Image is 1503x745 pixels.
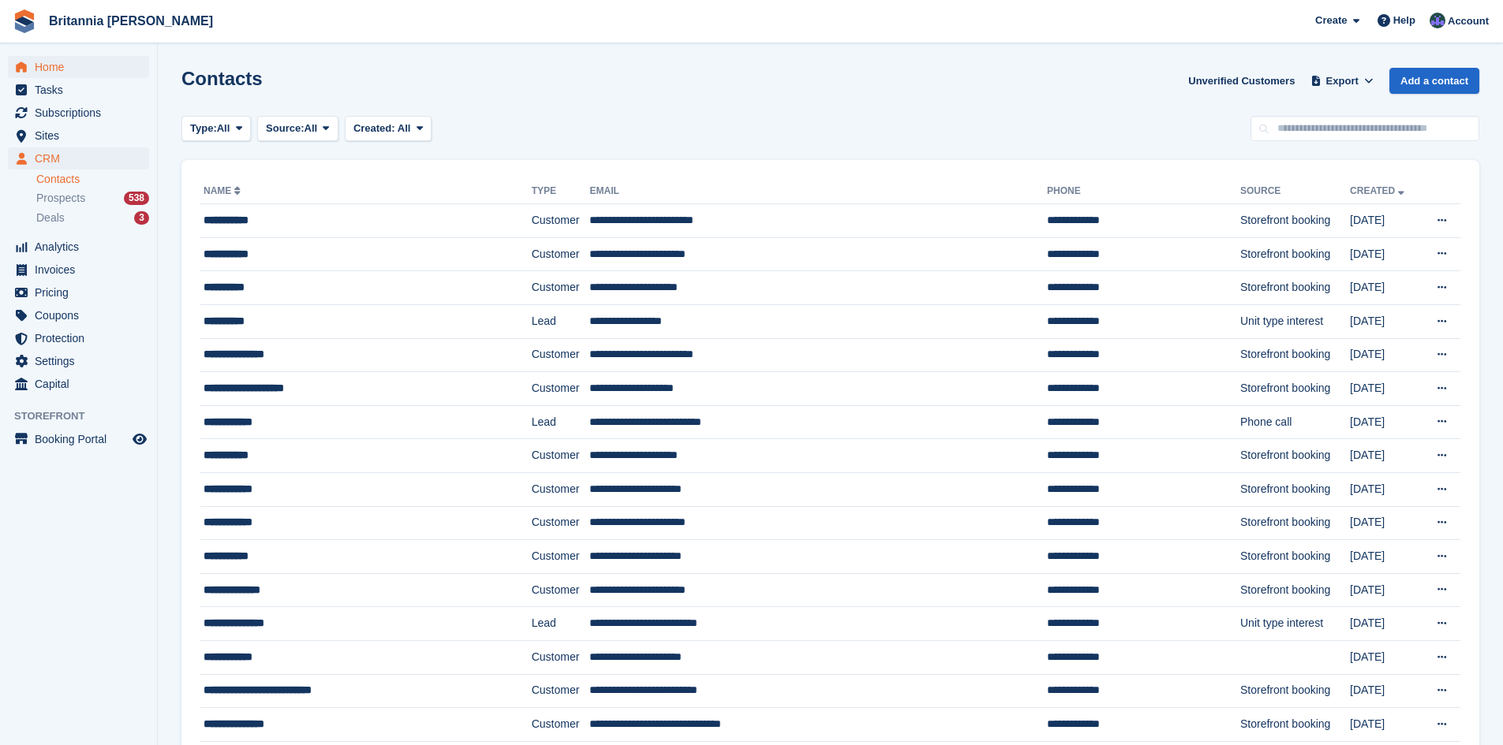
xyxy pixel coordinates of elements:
[1393,13,1415,28] span: Help
[8,236,149,258] a: menu
[532,237,590,271] td: Customer
[8,373,149,395] a: menu
[1240,540,1350,574] td: Storefront booking
[345,116,432,142] button: Created: All
[532,472,590,506] td: Customer
[532,439,590,473] td: Customer
[8,79,149,101] a: menu
[532,640,590,674] td: Customer
[36,172,149,187] a: Contacts
[1350,674,1420,708] td: [DATE]
[1240,506,1350,540] td: Storefront booking
[1448,13,1489,29] span: Account
[1240,179,1350,204] th: Source
[35,304,129,326] span: Coupons
[532,540,590,574] td: Customer
[134,211,149,225] div: 3
[36,210,65,225] span: Deals
[1350,372,1420,406] td: [DATE]
[1350,304,1420,338] td: [DATE]
[1240,304,1350,338] td: Unit type interest
[36,190,149,207] a: Prospects 538
[8,125,149,147] a: menu
[1307,68,1377,94] button: Export
[1240,573,1350,607] td: Storefront booking
[35,373,129,395] span: Capital
[35,327,129,349] span: Protection
[8,327,149,349] a: menu
[35,56,129,78] span: Home
[43,8,219,34] a: Britannia [PERSON_NAME]
[35,236,129,258] span: Analytics
[124,192,149,205] div: 538
[1350,472,1420,506] td: [DATE]
[532,204,590,238] td: Customer
[1240,674,1350,708] td: Storefront booking
[190,121,217,136] span: Type:
[1350,439,1420,473] td: [DATE]
[1240,372,1350,406] td: Storefront booking
[1182,68,1301,94] a: Unverified Customers
[204,185,244,196] a: Name
[8,304,149,326] a: menu
[398,122,411,134] span: All
[8,56,149,78] a: menu
[266,121,304,136] span: Source:
[532,573,590,607] td: Customer
[532,405,590,439] td: Lead
[1240,607,1350,641] td: Unit type interest
[1350,338,1420,372] td: [DATE]
[35,147,129,169] span: CRM
[532,372,590,406] td: Customer
[1240,204,1350,238] td: Storefront booking
[1350,708,1420,742] td: [DATE]
[532,271,590,305] td: Customer
[1240,708,1350,742] td: Storefront booking
[1240,338,1350,372] td: Storefront booking
[1240,472,1350,506] td: Storefront booking
[8,350,149,372] a: menu
[35,125,129,147] span: Sites
[305,121,318,136] span: All
[36,210,149,226] a: Deals 3
[181,68,263,89] h1: Contacts
[14,408,157,424] span: Storefront
[532,708,590,742] td: Customer
[35,350,129,372] span: Settings
[532,338,590,372] td: Customer
[8,102,149,124] a: menu
[1326,73,1359,89] span: Export
[1350,185,1408,196] a: Created
[1350,573,1420,607] td: [DATE]
[1350,237,1420,271] td: [DATE]
[35,79,129,101] span: Tasks
[532,179,590,204] th: Type
[1350,607,1420,641] td: [DATE]
[8,281,149,304] a: menu
[353,122,395,134] span: Created:
[36,191,85,206] span: Prospects
[1240,439,1350,473] td: Storefront booking
[1240,405,1350,439] td: Phone call
[1350,640,1420,674] td: [DATE]
[8,147,149,169] a: menu
[35,102,129,124] span: Subscriptions
[217,121,230,136] span: All
[1350,506,1420,540] td: [DATE]
[1240,271,1350,305] td: Storefront booking
[35,281,129,304] span: Pricing
[532,674,590,708] td: Customer
[8,259,149,281] a: menu
[1315,13,1347,28] span: Create
[532,506,590,540] td: Customer
[1240,237,1350,271] td: Storefront booking
[13,9,36,33] img: stora-icon-8386f47178a22dfd0bd8f6a31ec36ba5ce8667c1dd55bd0f319d3a0aa187defe.svg
[589,179,1046,204] th: Email
[257,116,338,142] button: Source: All
[1350,540,1420,574] td: [DATE]
[532,304,590,338] td: Lead
[1350,204,1420,238] td: [DATE]
[532,607,590,641] td: Lead
[130,430,149,449] a: Preview store
[1350,271,1420,305] td: [DATE]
